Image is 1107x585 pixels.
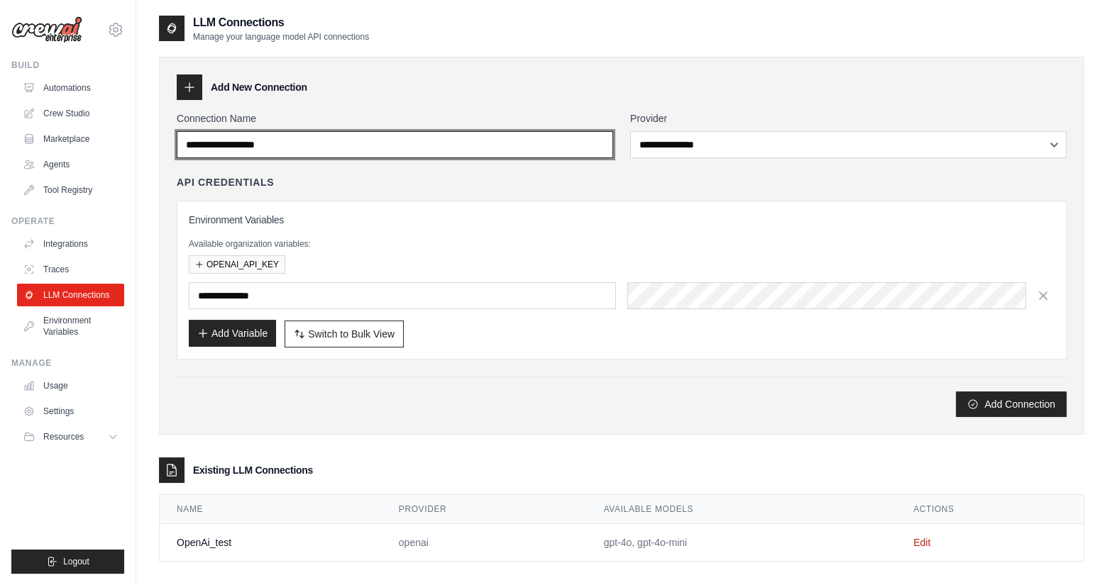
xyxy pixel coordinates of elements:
div: Manage [11,357,124,369]
label: Provider [630,111,1067,126]
a: Tool Registry [17,179,124,201]
a: Edit [913,537,930,548]
h3: Existing LLM Connections [193,463,313,477]
p: Available organization variables: [189,238,1054,250]
button: Add Connection [956,391,1067,417]
a: Automations [17,77,124,99]
a: Integrations [17,233,124,255]
button: Logout [11,550,124,574]
img: Logo [11,16,82,43]
td: gpt-4o, gpt-4o-mini [587,524,897,562]
h3: Add New Connection [211,80,307,94]
a: Settings [17,400,124,423]
a: Traces [17,258,124,281]
button: Resources [17,425,124,448]
a: Usage [17,374,124,397]
a: Environment Variables [17,309,124,343]
span: Logout [63,556,89,567]
span: Switch to Bulk View [308,327,395,341]
a: Agents [17,153,124,176]
button: Add Variable [189,320,276,347]
td: openai [382,524,587,562]
h4: API Credentials [177,175,274,189]
th: Available Models [587,495,897,524]
h2: LLM Connections [193,14,369,31]
label: Connection Name [177,111,613,126]
p: Manage your language model API connections [193,31,369,43]
span: Resources [43,431,84,442]
th: Actions [896,495,1084,524]
th: Provider [382,495,587,524]
a: LLM Connections [17,284,124,306]
h3: Environment Variables [189,213,1054,227]
div: Build [11,60,124,71]
a: Marketplace [17,128,124,150]
th: Name [160,495,382,524]
button: Switch to Bulk View [285,321,404,347]
td: OpenAi_test [160,524,382,562]
a: Crew Studio [17,102,124,125]
button: OPENAI_API_KEY [189,255,285,274]
div: Operate [11,216,124,227]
